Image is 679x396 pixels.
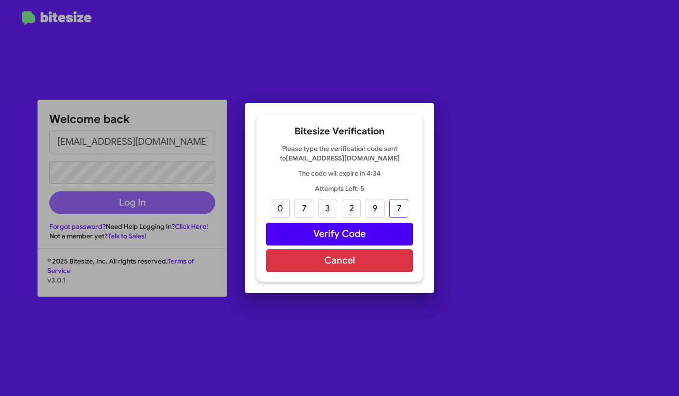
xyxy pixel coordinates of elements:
p: Please type the verification code sent to [266,144,413,163]
button: Verify Code [266,223,413,245]
h2: Bitesize Verification [266,124,413,139]
strong: [EMAIL_ADDRESS][DOMAIN_NAME] [286,154,400,162]
p: The code will expire in 4:34 [266,169,413,178]
p: Attempts Left: 5 [266,184,413,193]
button: Cancel [266,249,413,272]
